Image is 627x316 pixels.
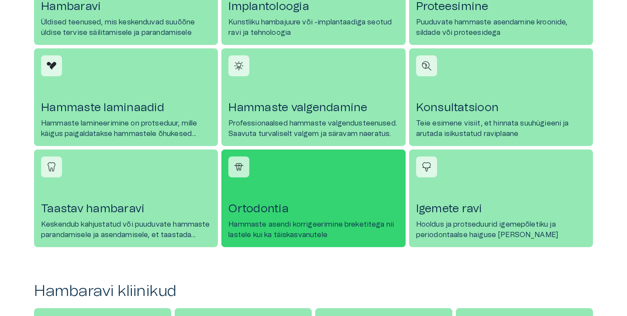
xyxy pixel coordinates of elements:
[41,17,211,38] p: Üldised teenused, mis keskenduvad suuõõne üldise tervise säilitamisele ja parandamisele
[41,118,211,139] p: Hammaste lamineerimine on protseduur, mille käigus paigaldatakse hammastele õhukesed keraamilised...
[416,118,586,139] p: Teie esimene visiit, et hinnata suuhügieeni ja arutada isikustatud raviplaane
[416,17,586,38] p: Puuduvate hammaste asendamine kroonide, sildade või proteesidega
[228,219,398,240] p: Hammaste asendi korrigeerimine breketitega nii lastele kui ka täiskasvanutele
[416,101,586,115] h4: Konsultatsioon
[41,219,211,240] p: Keskendub kahjustatud või puuduvate hammaste parandamisele ja asendamisele, et taastada funktsion...
[420,160,433,173] img: Igemete ravi icon
[45,160,58,173] img: Taastav hambaravi icon
[45,59,58,72] img: Hammaste laminaadid icon
[228,118,398,139] p: Professionaalsed hammaste valgendusteenused. Saavuta turvaliselt valgem ja säravam naeratus.
[416,219,586,240] p: Hooldus ja protseduurid igemepõletiku ja periodontaalse haiguse [PERSON_NAME]
[41,202,211,216] h4: Taastav hambaravi
[420,59,433,72] img: Konsultatsioon icon
[228,17,398,38] p: Kunstliku hambajuure või -implantaadiga seotud ravi ja tehnoloogia
[232,160,245,173] img: Ortodontia icon
[228,202,398,216] h4: Ortodontia
[232,59,245,72] img: Hammaste valgendamine icon
[41,101,211,115] h4: Hammaste laminaadid
[416,202,586,216] h4: Igemete ravi
[228,101,398,115] h4: Hammaste valgendamine
[34,282,593,301] h2: Hambaravi kliinikud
